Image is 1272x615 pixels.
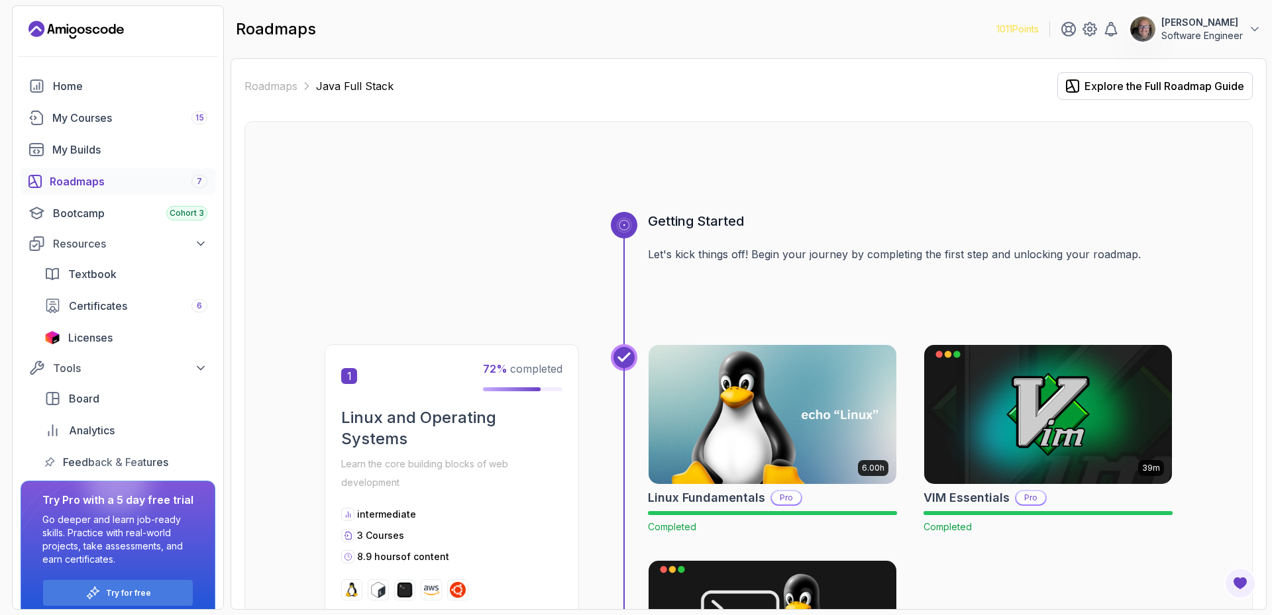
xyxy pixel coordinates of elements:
img: Linux Fundamentals card [649,345,896,484]
span: Completed [924,521,972,532]
span: 1 [341,368,357,384]
a: certificates [36,293,215,319]
span: Analytics [69,422,115,438]
a: analytics [36,417,215,444]
img: jetbrains icon [44,331,60,344]
img: aws logo [423,582,439,598]
p: Java Full Stack [316,78,394,94]
img: linux logo [344,582,360,598]
span: 72 % [483,362,507,375]
button: user profile image[PERSON_NAME]Software Engineer [1130,16,1261,42]
p: Software Engineer [1161,29,1243,42]
p: 6.00h [862,463,884,473]
a: roadmaps [21,168,215,195]
a: VIM Essentials card39mVIM EssentialsProCompleted [924,344,1173,534]
a: Try for free [106,588,151,598]
span: 7 [197,176,202,187]
button: Explore the Full Roadmap Guide [1057,72,1253,100]
iframe: chat widget [1190,532,1272,595]
div: My Courses [52,110,207,126]
div: Resources [53,236,207,252]
h2: VIM Essentials [924,489,1010,507]
button: Try for free [42,579,193,606]
p: Pro [1016,491,1045,504]
img: user profile image [1130,17,1155,42]
a: Linux Fundamentals card6.00hLinux FundamentalsProCompleted [648,344,897,534]
span: Feedback & Features [63,454,168,470]
a: licenses [36,324,215,351]
h2: Linux and Operating Systems [341,407,562,449]
img: terminal logo [397,582,413,598]
p: Let's kick things off! Begin your journey by completing the first step and unlocking your roadmap. [648,246,1173,262]
span: 3 Courses [357,530,404,541]
a: home [21,73,215,99]
span: Textbook [68,266,117,282]
button: Resources [21,232,215,256]
span: 6 [197,301,202,311]
span: 15 [195,113,204,123]
span: Completed [648,521,696,532]
span: Licenses [68,330,113,346]
img: ubuntu logo [450,582,466,598]
a: courses [21,105,215,131]
div: Explore the Full Roadmap Guide [1085,78,1244,94]
div: Home [53,78,207,94]
div: My Builds [52,142,207,158]
p: [PERSON_NAME] [1161,16,1243,29]
div: Bootcamp [53,205,207,221]
span: completed [483,362,562,375]
p: intermediate [357,508,416,521]
a: Landing page [28,19,124,40]
a: board [36,385,215,412]
p: 1011 Points [996,23,1039,36]
span: Board [69,391,99,406]
a: builds [21,136,215,163]
a: textbook [36,261,215,287]
p: Pro [772,491,801,504]
span: Certificates [69,298,127,314]
img: VIM Essentials card [924,345,1172,484]
a: feedback [36,449,215,475]
img: bash logo [370,582,386,598]
div: Tools [53,360,207,376]
h2: Linux Fundamentals [648,489,765,507]
div: Roadmaps [50,173,207,189]
h2: roadmaps [236,19,316,40]
a: bootcamp [21,200,215,226]
p: 39m [1142,463,1160,473]
h3: Getting Started [648,212,1173,230]
button: Tools [21,356,215,380]
p: 8.9 hours of content [357,550,449,563]
p: Go deeper and learn job-ready skills. Practice with real-world projects, take assessments, and ea... [42,513,193,566]
span: Cohort 3 [170,208,204,218]
p: Learn the core building blocks of web development [341,455,562,492]
a: Roadmaps [244,78,297,94]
